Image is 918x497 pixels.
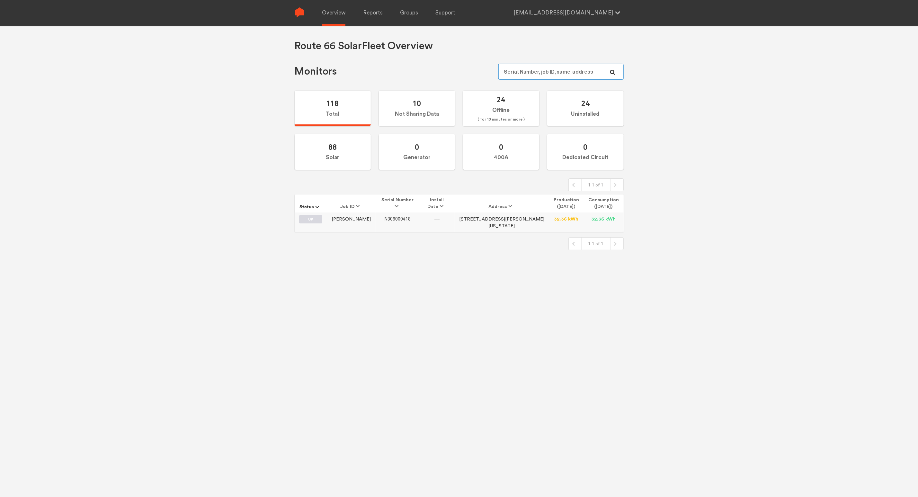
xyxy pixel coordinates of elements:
[413,99,421,108] span: 10
[498,64,623,80] input: Serial Number, job ID, name, address
[295,40,433,53] h1: Route 66 Solar Fleet Overview
[463,134,539,170] label: 400A
[549,212,584,231] td: 32.36 kWh
[583,142,587,152] span: 0
[499,142,503,152] span: 0
[584,194,624,212] th: Consumption ([DATE])
[415,142,419,152] span: 0
[295,65,337,78] h1: Monitors
[547,134,623,170] label: Dedicated Circuit
[434,216,440,222] span: ---
[384,216,411,222] span: N306000418
[376,194,420,212] th: Serial Number
[379,91,455,126] label: Not Sharing Data
[419,194,455,212] th: Install Date
[384,217,411,221] a: N306000418
[584,212,624,231] td: 32.36 kWh
[295,134,371,170] label: Solar
[581,99,590,108] span: 24
[497,95,505,104] span: 24
[327,212,376,231] td: [PERSON_NAME]
[327,194,376,212] th: Job ID
[295,194,327,212] th: Status
[379,134,455,170] label: Generator
[582,238,611,250] div: 1-1 of 1
[582,179,611,191] div: 1-1 of 1
[295,7,305,17] img: Sense Logo
[455,194,549,212] th: Address
[549,194,584,212] th: Production ([DATE])
[299,215,322,223] label: UP
[477,116,525,123] span: ( for 10 minutes or more )
[295,91,371,126] label: Total
[455,212,549,231] td: [STREET_ADDRESS][PERSON_NAME][US_STATE]
[547,91,623,126] label: Uninstalled
[328,142,337,152] span: 88
[463,91,539,126] label: Offline
[326,99,339,108] span: 118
